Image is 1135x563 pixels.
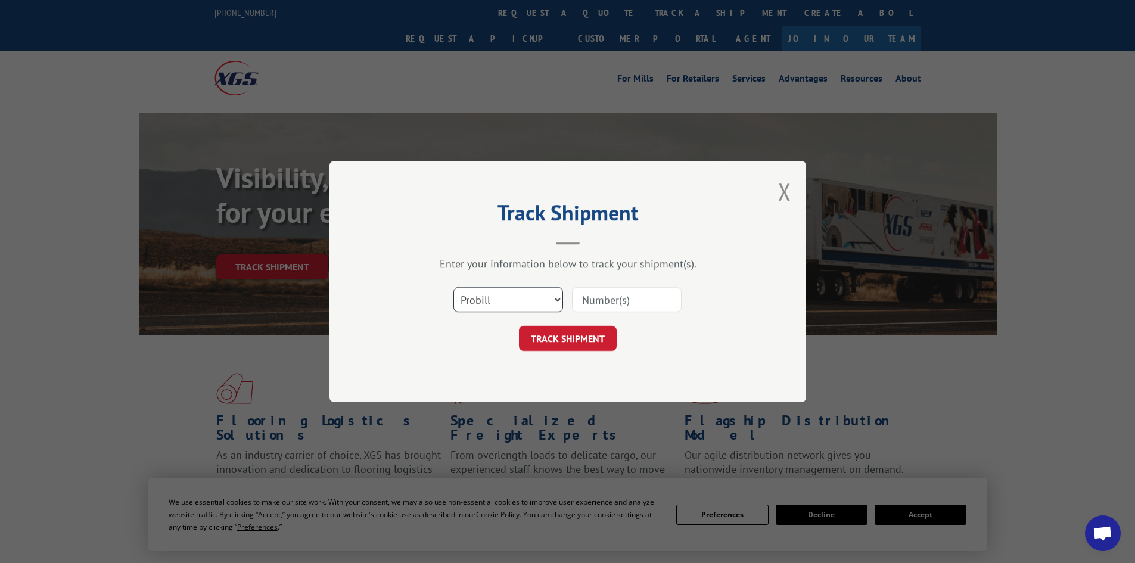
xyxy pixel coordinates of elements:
h2: Track Shipment [389,204,747,227]
div: Open chat [1085,515,1121,551]
input: Number(s) [572,287,682,312]
div: Enter your information below to track your shipment(s). [389,257,747,270]
button: Close modal [778,176,791,207]
button: TRACK SHIPMENT [519,326,617,351]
